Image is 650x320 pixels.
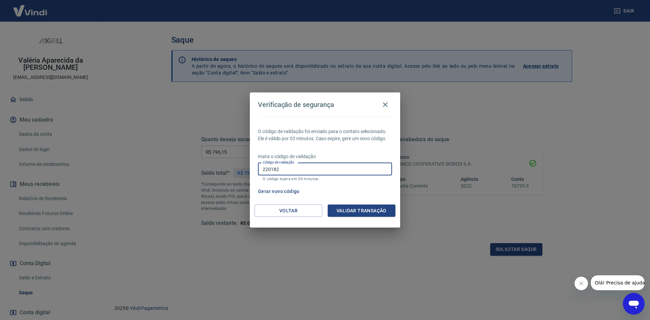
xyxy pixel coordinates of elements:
span: Olá! Precisa de ajuda? [4,5,57,10]
iframe: Fechar mensagem [575,277,588,290]
iframe: Botão para abrir a janela de mensagens [623,293,645,315]
iframe: Mensagem da empresa [591,275,645,290]
h4: Verificação de segurança [258,101,334,109]
button: Validar transação [328,205,395,217]
p: Insira o código de validação [258,153,392,160]
p: O código expira em 03 minutos. [263,177,387,181]
button: Gerar novo código [255,185,302,198]
p: O código de validação foi enviado para o contato selecionado. Ele é válido por 03 minutos. Caso e... [258,128,392,142]
label: Código de validação [263,160,294,165]
button: Voltar [255,205,322,217]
